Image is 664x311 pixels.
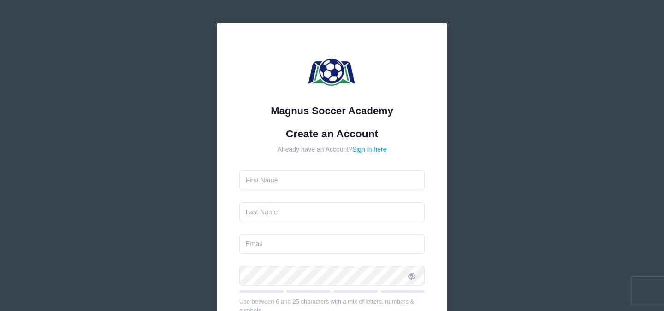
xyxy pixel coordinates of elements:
[239,145,425,154] div: Already have an Account?
[239,103,425,118] div: Magnus Soccer Academy
[304,45,360,100] img: Magnus Soccer Academy
[239,170,425,190] input: First Name
[352,146,387,153] a: Sign in here
[239,234,425,254] input: Email
[239,128,425,140] h1: Create an Account
[239,202,425,222] input: Last Name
